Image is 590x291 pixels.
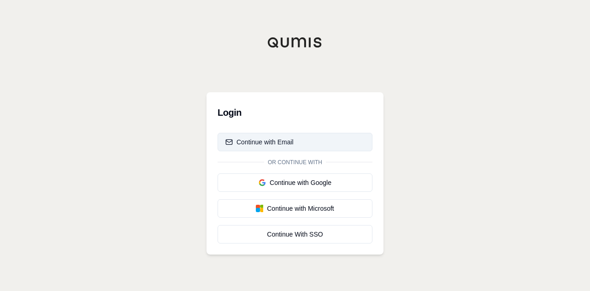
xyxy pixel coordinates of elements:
div: Continue with Email [225,137,294,147]
a: Continue With SSO [218,225,372,243]
div: Continue with Microsoft [225,204,365,213]
h3: Login [218,103,372,122]
span: Or continue with [264,159,326,166]
div: Continue with Google [225,178,365,187]
div: Continue With SSO [225,230,365,239]
img: Qumis [267,37,323,48]
button: Continue with Google [218,173,372,192]
button: Continue with Microsoft [218,199,372,218]
button: Continue with Email [218,133,372,151]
